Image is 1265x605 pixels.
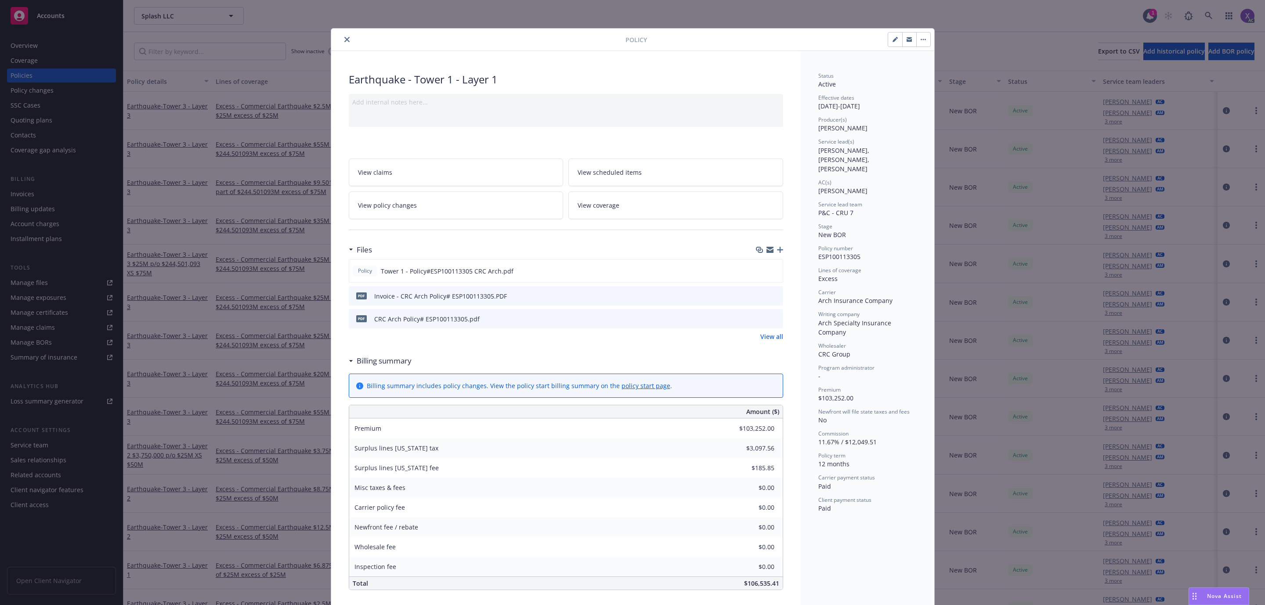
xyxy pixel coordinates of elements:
[772,314,780,324] button: preview file
[760,332,783,341] a: View all
[358,201,417,210] span: View policy changes
[723,481,780,494] input: 0.00
[1189,587,1249,605] button: Nova Assist
[818,288,836,296] span: Carrier
[818,430,849,437] span: Commission
[349,191,564,219] a: View policy changes
[818,252,860,261] span: ESP100113305
[818,452,846,459] span: Policy term
[758,314,765,324] button: download file
[818,386,841,393] span: Premium
[354,483,405,492] span: Misc taxes & fees
[818,94,917,111] div: [DATE] - [DATE]
[357,244,372,256] h3: Files
[818,408,910,415] span: Newfront will file state taxes and fees
[723,501,780,514] input: 0.00
[818,187,867,195] span: [PERSON_NAME]
[818,372,820,380] span: -
[568,158,783,186] a: View scheduled items
[356,292,367,299] span: PDF
[818,201,862,208] span: Service lead team
[342,34,352,45] button: close
[818,460,849,468] span: 12 months
[744,579,779,587] span: $106,535.41
[356,267,374,275] span: Policy
[356,315,367,322] span: pdf
[818,416,827,424] span: No
[622,382,670,390] a: policy start page
[818,296,893,305] span: Arch Insurance Company
[374,314,480,324] div: CRC Arch Policy# ESP100113305.pdf
[818,310,860,318] span: Writing company
[818,209,853,217] span: P&C - CRU 7
[758,292,765,301] button: download file
[354,543,396,551] span: Wholesale fee
[818,482,831,490] span: Paid
[818,72,834,79] span: Status
[723,461,780,475] input: 0.00
[818,146,871,173] span: [PERSON_NAME], [PERSON_NAME], [PERSON_NAME]
[357,355,412,367] h3: Billing summary
[723,540,780,554] input: 0.00
[349,244,372,256] div: Files
[349,158,564,186] a: View claims
[818,438,877,446] span: 11.67% / $12,049.51
[354,562,396,571] span: Inspection fee
[723,560,780,573] input: 0.00
[818,245,853,252] span: Policy number
[354,424,381,432] span: Premium
[818,394,853,402] span: $103,252.00
[349,72,783,87] div: Earthquake - Tower 1 - Layer 1
[358,168,392,177] span: View claims
[723,442,780,455] input: 0.00
[818,124,867,132] span: [PERSON_NAME]
[818,319,893,336] span: Arch Specialty Insurance Company
[354,523,418,531] span: Newfront fee / rebate
[818,342,846,349] span: Wholesaler
[1189,588,1200,605] div: Drag to move
[757,266,764,276] button: download file
[818,350,850,358] span: CRC Group
[352,97,780,107] div: Add internal notes here...
[625,35,647,44] span: Policy
[578,201,619,210] span: View coverage
[818,364,875,371] span: Program administrator
[374,292,507,301] div: Invoice - CRC Arch Policy# ESP100113305.PDF
[354,444,438,452] span: Surplus lines [US_STATE] tax
[354,503,405,511] span: Carrier policy fee
[818,223,832,230] span: Stage
[1207,592,1242,600] span: Nova Assist
[818,230,846,239] span: New BOR
[349,355,412,367] div: Billing summary
[367,381,672,390] div: Billing summary includes policy changes. View the policy start billing summary on the .
[723,422,780,435] input: 0.00
[381,266,513,276] span: Tower 1 - Policy#ESP100113305 CRC Arch.pdf
[818,116,847,123] span: Producer(s)
[818,94,854,101] span: Effective dates
[818,266,861,274] span: Lines of coverage
[578,168,642,177] span: View scheduled items
[818,496,871,504] span: Client payment status
[771,266,779,276] button: preview file
[568,191,783,219] a: View coverage
[818,80,836,88] span: Active
[818,138,854,145] span: Service lead(s)
[818,274,838,283] span: Excess
[354,464,439,472] span: Surplus lines [US_STATE] fee
[818,179,831,186] span: AC(s)
[818,474,875,481] span: Carrier payment status
[353,579,368,587] span: Total
[723,521,780,534] input: 0.00
[746,407,779,416] span: Amount ($)
[772,292,780,301] button: preview file
[818,504,831,512] span: Paid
